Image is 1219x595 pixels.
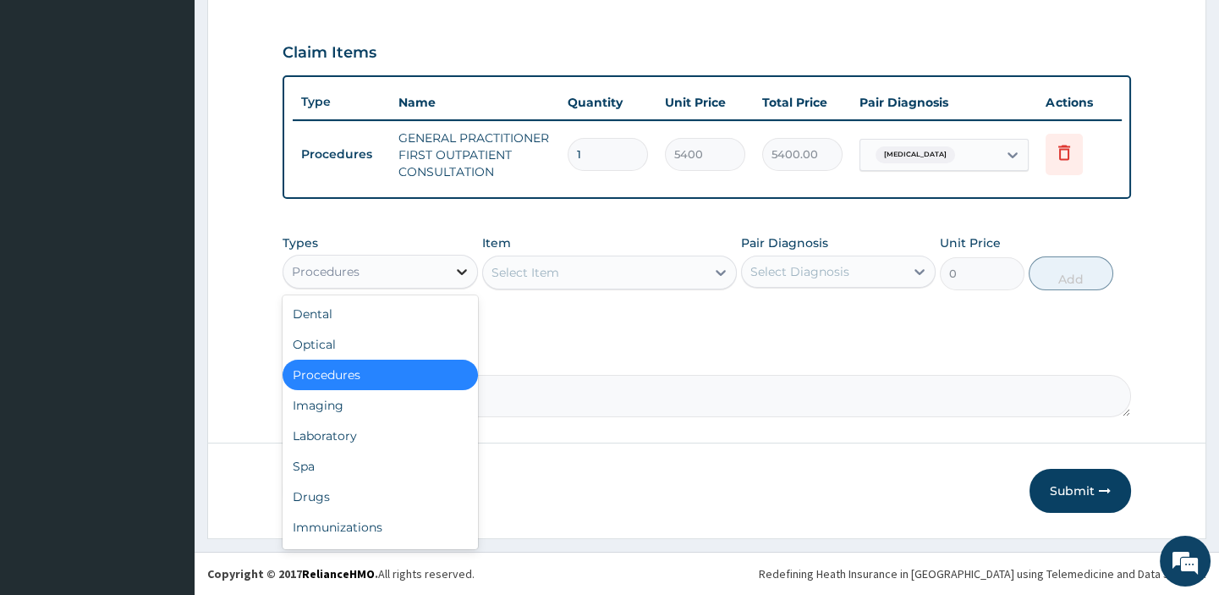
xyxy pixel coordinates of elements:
th: Pair Diagnosis [851,85,1037,119]
div: Procedures [292,263,360,280]
div: Others [283,543,477,573]
label: Types [283,236,318,251]
div: Chat with us now [88,95,284,117]
div: Imaging [283,390,477,421]
button: Submit [1030,469,1131,513]
button: Add [1029,256,1113,290]
span: We're online! [98,185,233,356]
td: GENERAL PRACTITIONER FIRST OUTPATIENT CONSULTATION [390,121,559,189]
th: Quantity [559,85,656,119]
label: Unit Price [940,234,1001,251]
h3: Claim Items [283,44,376,63]
th: Unit Price [656,85,754,119]
div: Immunizations [283,512,477,543]
td: Procedures [293,139,390,170]
div: Optical [283,329,477,360]
strong: Copyright © 2017 . [207,566,378,581]
th: Actions [1037,85,1122,119]
div: Dental [283,299,477,329]
div: Redefining Heath Insurance in [GEOGRAPHIC_DATA] using Telemedicine and Data Science! [759,565,1206,582]
textarea: Type your message and hit 'Enter' [8,407,322,466]
div: Procedures [283,360,477,390]
div: Minimize live chat window [277,8,318,49]
th: Name [390,85,559,119]
th: Total Price [754,85,851,119]
div: Select Item [491,264,559,281]
img: d_794563401_company_1708531726252_794563401 [31,85,69,127]
div: Select Diagnosis [750,263,849,280]
label: Pair Diagnosis [741,234,828,251]
footer: All rights reserved. [195,552,1219,595]
div: Spa [283,451,477,482]
div: Laboratory [283,421,477,451]
span: [MEDICAL_DATA] [876,146,955,163]
label: Item [482,234,511,251]
div: Drugs [283,482,477,512]
a: RelianceHMO [302,566,375,581]
th: Type [293,86,390,118]
label: Comment [283,351,1130,366]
